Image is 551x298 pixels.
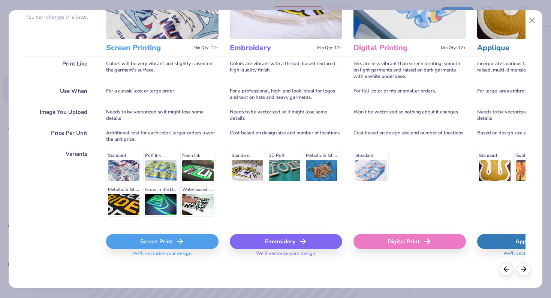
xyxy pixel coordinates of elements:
div: For full-color prints or smaller orders. [353,84,466,105]
div: Digital Print [353,234,466,249]
div: Won't be vectorized so nothing about it changes [353,105,466,126]
div: Cost based on design size and number of locations. [230,126,342,147]
div: Embroidery [230,234,342,249]
div: Additional cost for each color; larger orders lower the unit price. [106,126,219,147]
button: Close [525,13,539,28]
span: Min Qty: 12+ [317,45,342,51]
span: Min Qty: 12+ [441,45,466,51]
span: We'll vectorize your design. [129,250,196,261]
div: Screen Print [106,234,219,249]
p: You can change this later. [25,14,95,20]
div: Needs to be vectorized so it might lose some details [106,105,219,126]
div: Cost based on design size and number of locations. [353,126,466,147]
div: Print Like [25,57,95,84]
div: For a classic look or large order. [106,84,219,105]
h3: Digital Printing [353,43,438,53]
div: Price Per Unit [25,126,95,147]
div: Colors will be very vibrant and slightly raised on the garment's surface. [106,57,219,84]
div: Variants [25,147,95,221]
div: Use When [25,84,95,105]
span: Min Qty: 12+ [193,45,219,51]
div: Needs to be vectorized so it might lose some details [230,105,342,126]
h3: Embroidery [230,43,314,53]
div: Image You Upload [25,105,95,126]
div: Colors are vibrant with a thread-based textured, high-quality finish. [230,57,342,84]
span: We'll vectorize your design. [253,250,319,261]
h3: Screen Printing [106,43,190,53]
div: For a professional, high-end look; ideal for logos and text on hats and heavy garments. [230,84,342,105]
div: Inks are less vibrant than screen printing; smooth on light garments and raised on dark garments ... [353,57,466,84]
